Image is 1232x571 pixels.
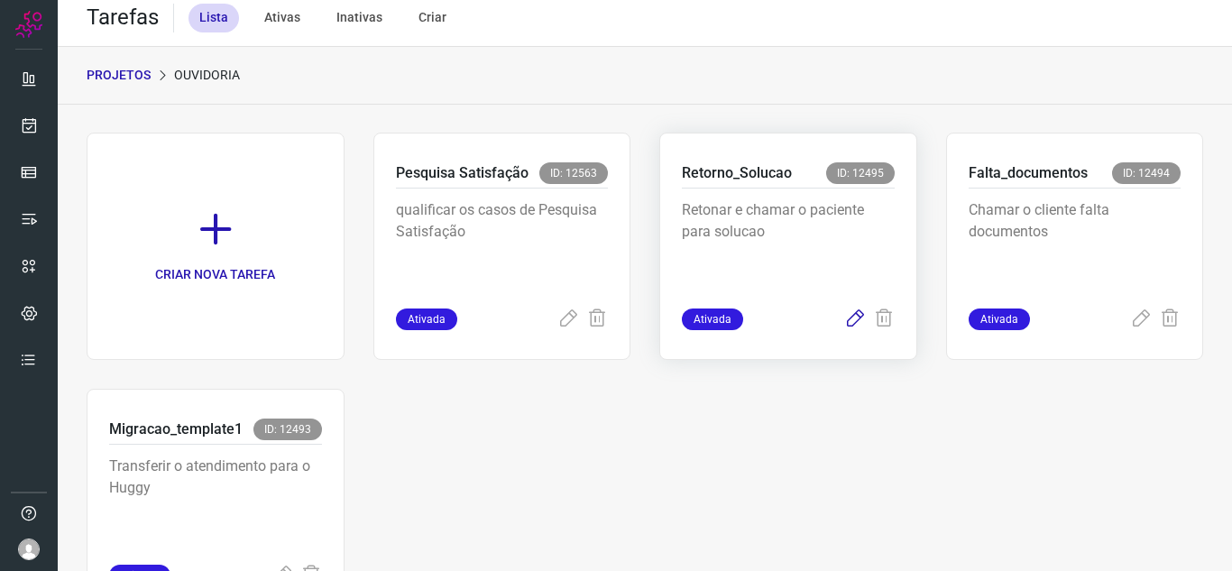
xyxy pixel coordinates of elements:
a: CRIAR NOVA TAREFA [87,133,345,360]
p: Retorno_Solucao [682,162,792,184]
p: CRIAR NOVA TAREFA [155,265,275,284]
h2: Tarefas [87,5,159,31]
p: Retonar e chamar o paciente para solucao [682,199,895,290]
p: PROJETOS [87,66,151,85]
img: Logo [15,11,42,38]
p: Migracao_template1 [109,419,243,440]
div: Lista [188,4,239,32]
img: avatar-user-boy.jpg [18,539,40,560]
div: Inativas [326,4,393,32]
p: qualificar os casos de Pesquisa Satisfação [396,199,609,290]
p: Chamar o cliente falta documentos [969,199,1181,290]
p: Transferir o atendimento para o Huggy [109,456,322,546]
span: ID: 12563 [539,162,608,184]
p: Ouvidoria [174,66,240,85]
span: Ativada [682,309,743,330]
p: Pesquisa Satisfação [396,162,529,184]
span: ID: 12494 [1112,162,1181,184]
span: ID: 12493 [253,419,322,440]
span: ID: 12495 [826,162,895,184]
span: Ativada [969,309,1030,330]
span: Ativada [396,309,457,330]
div: Ativas [253,4,311,32]
p: Falta_documentos [969,162,1088,184]
div: Criar [408,4,457,32]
